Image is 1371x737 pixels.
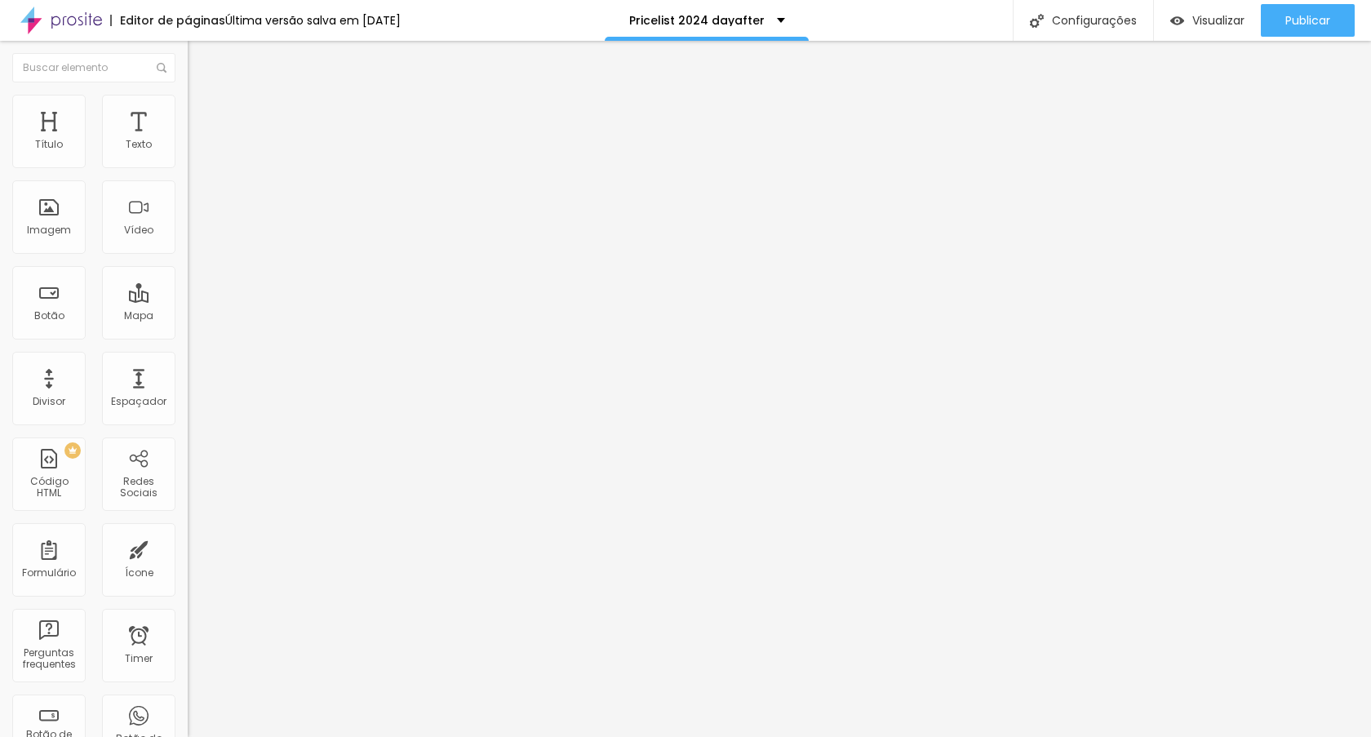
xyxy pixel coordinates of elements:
div: Última versão salva em [DATE] [225,15,401,26]
div: Título [35,139,63,150]
div: Texto [126,139,152,150]
img: Icone [157,63,166,73]
div: Formulário [22,567,76,579]
div: Vídeo [124,224,153,236]
div: Botão [34,310,64,322]
div: Espaçador [111,396,166,407]
img: view-1.svg [1170,14,1184,28]
div: Mapa [124,310,153,322]
img: Icone [1030,14,1044,28]
div: Editor de páginas [110,15,225,26]
p: Pricelist 2024 dayafter [629,15,765,26]
span: Visualizar [1192,14,1245,27]
div: Divisor [33,396,65,407]
div: Timer [125,653,153,664]
input: Buscar elemento [12,53,175,82]
div: Imagem [27,224,71,236]
div: Ícone [125,567,153,579]
button: Visualizar [1154,4,1261,37]
div: Código HTML [16,476,81,499]
div: Perguntas frequentes [16,647,81,671]
iframe: Editor [188,41,1371,737]
button: Publicar [1261,4,1355,37]
span: Publicar [1285,14,1330,27]
div: Redes Sociais [106,476,171,499]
